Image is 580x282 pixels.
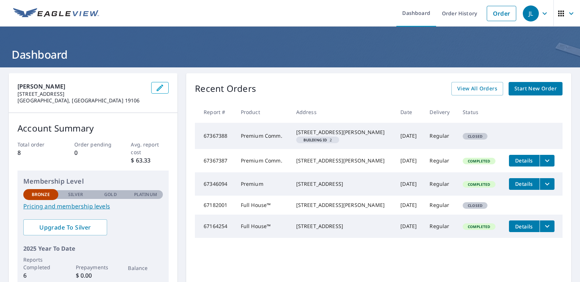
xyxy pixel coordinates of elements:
button: detailsBtn-67367387 [509,155,540,167]
td: 67164254 [195,215,235,238]
img: EV Logo [13,8,99,19]
p: [PERSON_NAME] [17,82,145,91]
p: Platinum [134,191,157,198]
th: Product [235,101,290,123]
p: Account Summary [17,122,169,135]
td: [DATE] [395,172,424,196]
a: View All Orders [451,82,503,95]
span: Start New Order [514,84,557,93]
p: [GEOGRAPHIC_DATA], [GEOGRAPHIC_DATA] 19106 [17,97,145,104]
p: Silver [68,191,83,198]
td: Regular [424,123,457,149]
span: 2 [299,138,337,142]
td: 67346094 [195,172,235,196]
td: [DATE] [395,123,424,149]
td: 67367388 [195,123,235,149]
div: [STREET_ADDRESS][PERSON_NAME] [296,157,389,164]
p: 6 [23,271,58,280]
th: Delivery [424,101,457,123]
p: Reports Completed [23,256,58,271]
td: Regular [424,215,457,238]
td: 67182001 [195,196,235,215]
p: Bronze [32,191,50,198]
span: Completed [463,158,494,164]
p: Gold [104,191,117,198]
button: filesDropdownBtn-67164254 [540,220,554,232]
td: Full House™ [235,196,290,215]
p: [STREET_ADDRESS] [17,91,145,97]
p: Order pending [74,141,112,148]
p: $ 63.33 [131,156,169,165]
a: Order [487,6,516,21]
span: Details [513,223,535,230]
th: Date [395,101,424,123]
td: Premium Comm. [235,149,290,172]
span: Closed [463,134,487,139]
p: Prepayments [76,263,111,271]
td: [DATE] [395,196,424,215]
td: Regular [424,149,457,172]
td: [DATE] [395,149,424,172]
div: [STREET_ADDRESS][PERSON_NAME] [296,129,389,136]
span: Completed [463,182,494,187]
em: Building ID [303,138,327,142]
button: filesDropdownBtn-67346094 [540,178,554,190]
span: Closed [463,203,487,208]
p: Membership Level [23,176,163,186]
td: [DATE] [395,215,424,238]
p: Total order [17,141,55,148]
span: Details [513,180,535,187]
td: 67367387 [195,149,235,172]
button: filesDropdownBtn-67367387 [540,155,554,167]
button: detailsBtn-67164254 [509,220,540,232]
div: [STREET_ADDRESS] [296,180,389,188]
p: $ 0.00 [76,271,111,280]
td: Regular [424,196,457,215]
p: Recent Orders [195,82,256,95]
th: Report # [195,101,235,123]
div: [STREET_ADDRESS] [296,223,389,230]
th: Status [457,101,503,123]
p: 0 [74,148,112,157]
td: Premium Comm. [235,123,290,149]
span: Upgrade To Silver [29,223,101,231]
div: JL [523,5,539,21]
a: Upgrade To Silver [23,219,107,235]
div: [STREET_ADDRESS][PERSON_NAME] [296,201,389,209]
p: Avg. report cost [131,141,169,156]
h1: Dashboard [9,47,571,62]
a: Pricing and membership levels [23,202,163,211]
span: View All Orders [457,84,497,93]
span: Details [513,157,535,164]
td: Premium [235,172,290,196]
p: Balance [128,264,163,272]
p: 8 [17,148,55,157]
span: Completed [463,224,494,229]
th: Address [290,101,395,123]
button: detailsBtn-67346094 [509,178,540,190]
p: 2025 Year To Date [23,244,163,253]
td: Full House™ [235,215,290,238]
a: Start New Order [509,82,563,95]
td: Regular [424,172,457,196]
